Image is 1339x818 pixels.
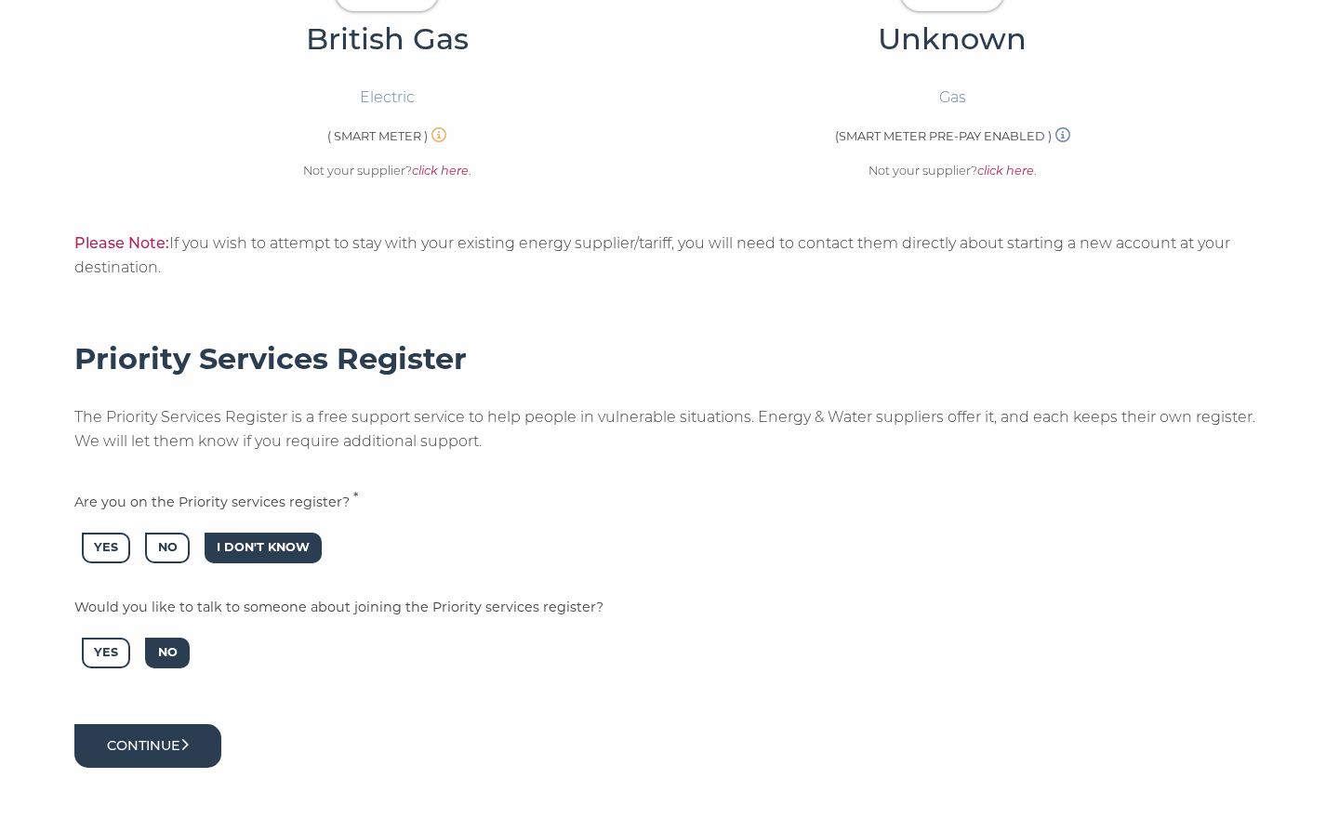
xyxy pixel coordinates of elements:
span: Would you like to talk to someone about joining the Priority services register? [74,599,603,615]
span: Yes [82,638,130,668]
span: No [145,533,189,563]
span: (SMART METER PRE-PAY ENABLED ) [835,129,1052,143]
span: Please Note: [74,234,169,252]
p: The Priority Services Register is a free support service to help people in vulnerable situations.... [74,405,1265,454]
p: Not your supplier? . [303,162,471,181]
span: No [145,638,189,668]
span: ( SMART METER ) [327,129,428,143]
button: Continue [74,724,221,768]
h4: Priority Services Register [74,340,1265,377]
span: Are you on the Priority services register? [74,494,350,510]
h4: Unknown [672,20,1232,58]
span: I Don't Know [205,533,322,563]
h4: British Gas [107,20,667,58]
a: click here [977,164,1034,178]
span: Yes [82,533,130,563]
p: If you wish to attempt to stay with your existing energy supplier/tariff, you will need to contac... [74,231,1265,280]
a: click here [412,164,469,178]
p: Gas [939,86,966,110]
p: Electric [360,86,415,110]
p: Not your supplier? . [868,162,1037,181]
